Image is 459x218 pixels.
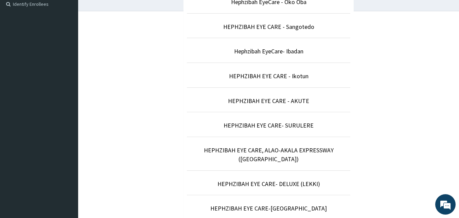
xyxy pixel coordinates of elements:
[224,121,314,129] a: HEPHZIBAH EYE CARE- SURULERE
[229,72,308,80] a: HEPHZIBAH EYE CARE - Ikotun
[228,97,309,105] a: HEPHZIBAH EYE CARE - AKUTE
[210,204,327,212] a: HEPHZIBAH EYE CARE-[GEOGRAPHIC_DATA]
[217,180,320,188] a: HEPHZIBAH EYE CARE- DELUXE (LEKKI)
[234,47,303,55] a: Hephzibah EyeCare- Ibadan
[204,146,334,163] a: HEPHZIBAH EYE CARE, ALAO-AKALA EXPRESSWAY ([GEOGRAPHIC_DATA])
[223,23,314,31] a: HEPHZIBAH EYE CARE - Sangotedo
